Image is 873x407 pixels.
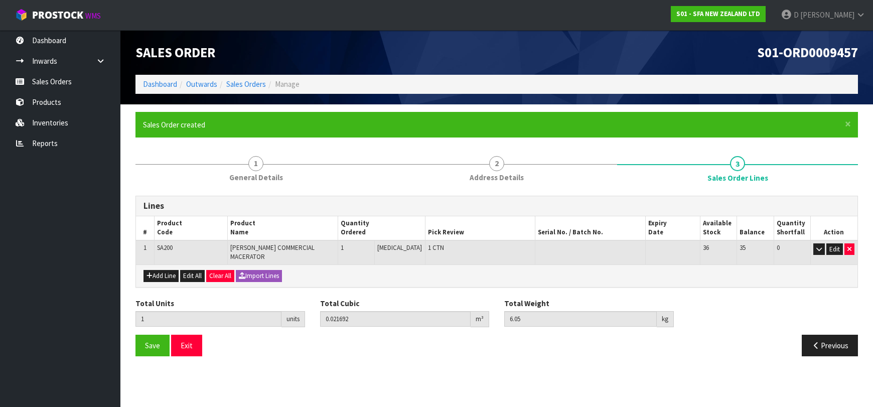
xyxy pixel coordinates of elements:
span: 1 [248,156,263,171]
th: Pick Review [425,216,535,240]
th: Action [810,216,857,240]
span: Manage [275,79,300,89]
span: [PERSON_NAME] [800,10,854,20]
input: Total Units [135,311,281,327]
th: Quantity Ordered [338,216,425,240]
div: m³ [471,311,489,327]
div: units [281,311,305,327]
span: 2 [489,156,504,171]
button: Save [135,335,170,356]
button: Exit [171,335,202,356]
span: Address Details [470,172,524,183]
span: General Details [229,172,283,183]
span: Sales Order Lines [135,188,858,364]
button: Previous [802,335,858,356]
button: Edit All [180,270,205,282]
span: ProStock [32,9,83,22]
small: WMS [85,11,101,21]
span: Sales Order created [143,120,205,129]
th: Product Code [155,216,228,240]
label: Total Units [135,298,174,309]
th: Product Name [228,216,338,240]
span: 3 [730,156,745,171]
button: Add Line [143,270,179,282]
button: Edit [826,243,843,255]
span: Sales Order [135,44,215,61]
th: # [136,216,155,240]
h3: Lines [143,201,850,211]
span: × [845,117,851,131]
a: Dashboard [143,79,177,89]
span: [PERSON_NAME] COMMERCIAL MACERATOR [230,243,315,261]
span: [MEDICAL_DATA] [377,243,422,252]
th: Expiry Date [645,216,700,240]
span: 1 [143,243,147,252]
span: S01-ORD0009457 [757,44,858,61]
strong: S01 - SFA NEW ZEALAND LTD [676,10,760,18]
input: Total Cubic [320,311,471,327]
th: Balance [737,216,774,240]
span: SA200 [157,243,173,252]
span: 1 [341,243,344,252]
span: Save [145,341,160,350]
a: Sales Orders [226,79,266,89]
button: Import Lines [236,270,282,282]
label: Total Cubic [320,298,359,309]
img: cube-alt.png [15,9,28,21]
span: D [794,10,799,20]
th: Serial No. / Batch No. [535,216,645,240]
span: 36 [703,243,709,252]
label: Total Weight [504,298,549,309]
input: Total Weight [504,311,657,327]
button: Clear All [206,270,234,282]
th: Available Stock [700,216,737,240]
span: Sales Order Lines [707,173,768,183]
span: 1 CTN [428,243,444,252]
div: kg [657,311,674,327]
th: Quantity Shortfall [774,216,810,240]
span: 0 [777,243,780,252]
a: Outwards [186,79,217,89]
span: 35 [740,243,746,252]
